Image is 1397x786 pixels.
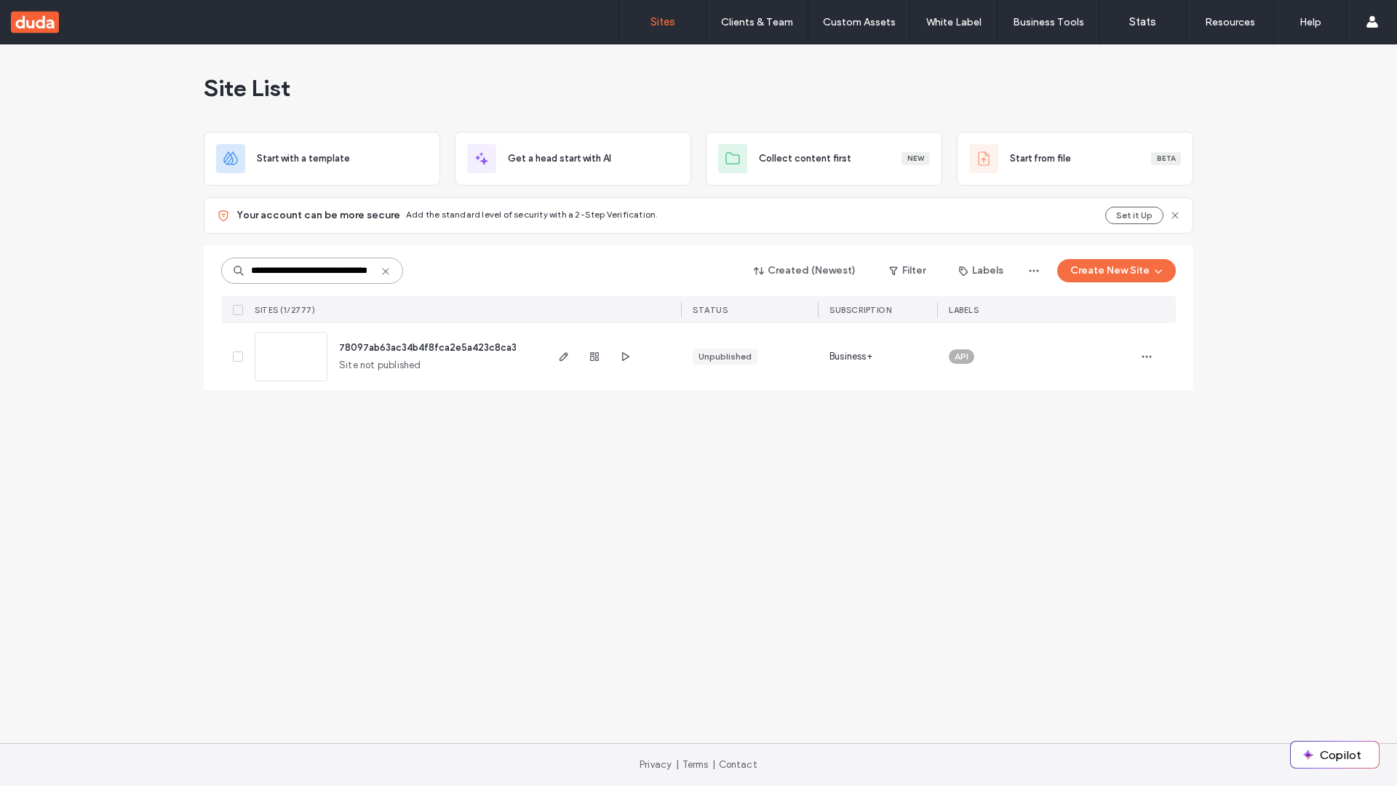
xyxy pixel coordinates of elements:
div: New [902,152,930,165]
div: Beta [1151,152,1181,165]
div: Start from fileBeta [957,132,1193,186]
a: Privacy [640,759,672,770]
button: Copilot [1291,742,1379,768]
span: Start with a template [257,151,350,166]
a: Contact [719,759,757,770]
span: | [676,759,679,770]
label: White Label [926,16,982,28]
label: Business Tools [1013,16,1084,28]
div: Collect content firstNew [706,132,942,186]
span: Add the standard level of security with a 2-Step Verification. [406,209,658,220]
span: Get a head start with AI [508,151,611,166]
button: Created (Newest) [741,259,869,282]
button: Labels [946,259,1016,282]
a: 78097ab63ac34b4f8fca2e5a423c8ca3 [339,342,517,353]
button: Create New Site [1057,259,1176,282]
a: Terms [682,759,709,770]
span: | [712,759,715,770]
span: API [955,350,968,363]
span: Your account can be more secure [236,208,400,223]
label: Custom Assets [823,16,896,28]
span: Collect content first [759,151,851,166]
span: SUBSCRIPTION [829,305,891,315]
label: Resources [1205,16,1255,28]
span: Site List [204,74,290,103]
span: LABELS [949,305,979,315]
label: Sites [650,15,675,28]
div: Get a head start with AI [455,132,691,186]
label: Stats [1129,15,1156,28]
span: STATUS [693,305,728,315]
span: SITES (1/2777) [255,305,315,315]
button: Set it Up [1105,207,1163,224]
label: Help [1300,16,1321,28]
span: Start from file [1010,151,1071,166]
label: Clients & Team [721,16,793,28]
button: Filter [875,259,940,282]
div: Start with a template [204,132,440,186]
span: Site not published [339,358,421,373]
span: Business+ [829,349,872,364]
div: Unpublished [698,350,752,363]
